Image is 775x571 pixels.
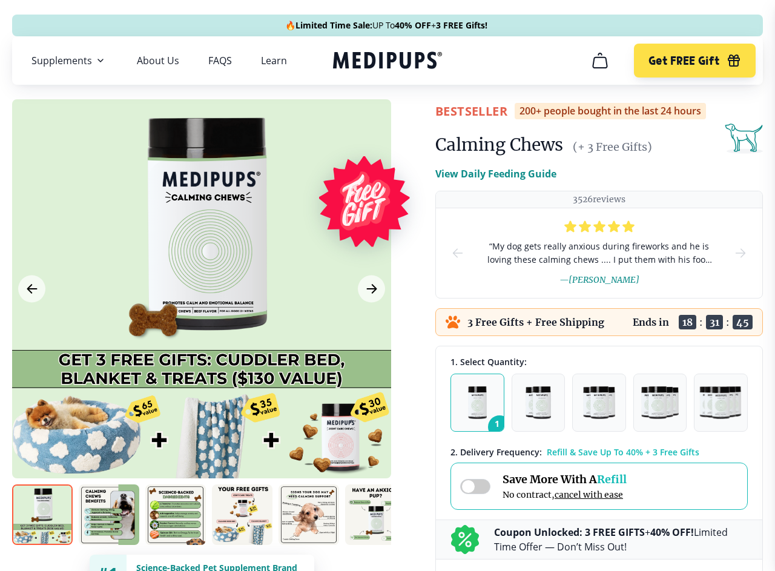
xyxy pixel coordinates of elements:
span: cancel with ease [555,489,623,500]
span: 18 [679,315,696,329]
a: Medipups [333,49,442,74]
div: 1. Select Quantity: [450,356,748,368]
span: 2 . Delivery Frequency: [450,446,542,458]
img: Pack of 2 - Natural Dog Supplements [526,386,551,419]
img: Calming Chews | Natural Dog Supplements [212,484,272,545]
span: (+ 3 Free Gifts) [573,140,652,154]
img: Pack of 4 - Natural Dog Supplements [641,386,678,419]
div: 200+ people bought in the last 24 hours [515,103,706,119]
p: 3 Free Gifts + Free Shipping [467,316,604,328]
span: Refill & Save Up To 40% + 3 Free Gifts [547,446,699,458]
span: No contract, [503,489,627,500]
a: FAQS [208,54,232,67]
button: cart [585,46,615,75]
button: Previous Image [18,276,45,303]
span: 31 [706,315,723,329]
a: About Us [137,54,179,67]
img: Calming Chews | Natural Dog Supplements [12,484,73,545]
span: Supplements [31,54,92,67]
span: : [699,316,703,328]
b: 40% OFF! [650,526,694,539]
button: next-slide [733,208,748,298]
button: prev-slide [450,208,465,298]
span: BestSeller [435,103,507,119]
p: View Daily Feeding Guide [435,167,556,181]
span: Save More With A [503,472,627,486]
h1: Calming Chews [435,134,563,156]
span: Get FREE Gift [648,54,719,68]
img: Calming Chews | Natural Dog Supplements [279,484,339,545]
button: Supplements [31,53,108,68]
span: 🔥 UP To + [285,19,487,31]
span: 45 [733,315,753,329]
span: — [PERSON_NAME] [559,274,639,285]
p: Ends in [633,316,669,328]
button: Get FREE Gift [634,44,756,78]
img: Pack of 3 - Natural Dog Supplements [583,386,615,419]
button: Next Image [358,276,385,303]
button: 1 [450,374,504,432]
span: Refill [597,472,627,486]
b: Coupon Unlocked: 3 FREE GIFTS [494,526,645,539]
span: : [726,316,730,328]
span: 1 [488,415,511,438]
img: Calming Chews | Natural Dog Supplements [345,484,406,545]
img: Calming Chews | Natural Dog Supplements [145,484,206,545]
span: “ My dog gets really anxious during fireworks and he is loving these calming chews .... I put the... [484,240,714,266]
img: Calming Chews | Natural Dog Supplements [79,484,139,545]
img: Pack of 5 - Natural Dog Supplements [699,386,743,419]
a: Learn [261,54,287,67]
p: + Limited Time Offer — Don’t Miss Out! [494,525,748,554]
p: 3526 reviews [573,194,625,205]
img: Pack of 1 - Natural Dog Supplements [468,386,487,419]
